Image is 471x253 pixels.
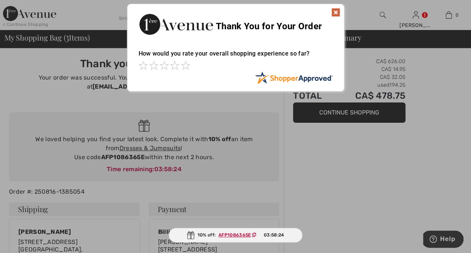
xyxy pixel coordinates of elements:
[139,12,214,37] img: Thank You for Your Order
[331,8,340,17] img: x
[187,231,194,239] img: Gift.svg
[218,232,251,238] ins: AFP1086365E
[169,228,303,242] div: 10% off:
[139,42,333,71] div: How would you rate your overall shopping experience so far?
[216,21,322,32] span: Thank You for Your Order
[264,232,284,238] span: 03:58:24
[17,5,32,12] span: Help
